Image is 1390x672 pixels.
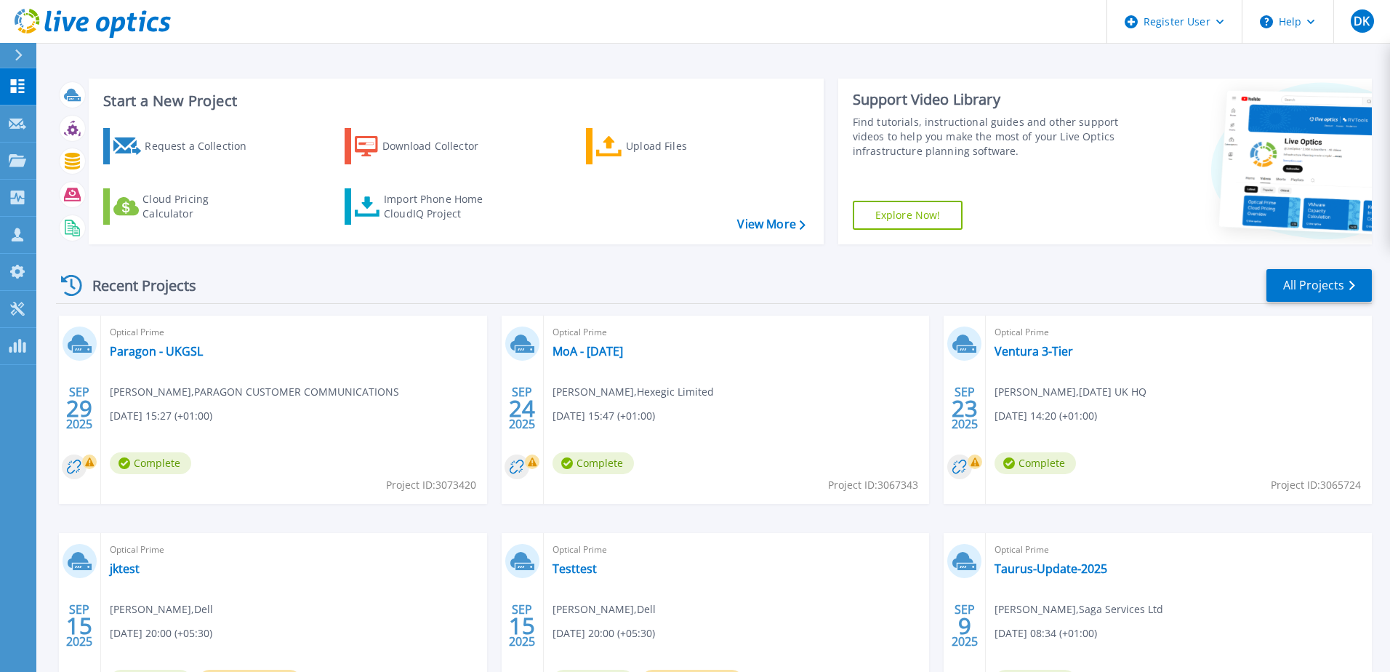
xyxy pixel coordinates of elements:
div: Cloud Pricing Calculator [142,192,259,221]
a: Explore Now! [853,201,963,230]
span: [DATE] 15:27 (+01:00) [110,408,212,424]
a: Request a Collection [103,128,265,164]
span: [PERSON_NAME] , Saga Services Ltd [995,601,1163,617]
span: [DATE] 14:20 (+01:00) [995,408,1097,424]
span: [PERSON_NAME] , PARAGON CUSTOMER COMMUNICATIONS [110,384,399,400]
span: Complete [995,452,1076,474]
div: SEP 2025 [65,382,93,435]
div: Recent Projects [56,268,216,303]
span: [DATE] 08:34 (+01:00) [995,625,1097,641]
span: DK [1354,15,1370,27]
a: jktest [110,561,140,576]
h3: Start a New Project [103,93,805,109]
span: Optical Prime [553,542,921,558]
span: 23 [952,402,978,415]
span: Project ID: 3073420 [386,477,476,493]
div: Download Collector [382,132,499,161]
a: All Projects [1266,269,1372,302]
div: SEP 2025 [951,599,979,652]
span: Optical Prime [110,324,478,340]
div: Import Phone Home CloudIQ Project [384,192,497,221]
a: Testtest [553,561,597,576]
span: 15 [509,620,535,632]
div: Upload Files [626,132,742,161]
a: Upload Files [586,128,748,164]
span: Project ID: 3065724 [1271,477,1361,493]
span: [DATE] 15:47 (+01:00) [553,408,655,424]
span: Optical Prime [553,324,921,340]
span: 15 [66,620,92,632]
span: [DATE] 20:00 (+05:30) [553,625,655,641]
span: 9 [958,620,971,632]
div: SEP 2025 [951,382,979,435]
span: [PERSON_NAME] , Hexegic Limited [553,384,714,400]
span: 29 [66,402,92,415]
a: Cloud Pricing Calculator [103,188,265,225]
span: Complete [553,452,634,474]
span: [PERSON_NAME] , Dell [110,601,213,617]
span: Optical Prime [110,542,478,558]
span: [DATE] 20:00 (+05:30) [110,625,212,641]
div: SEP 2025 [65,599,93,652]
a: View More [737,217,805,231]
div: Support Video Library [853,90,1125,109]
span: Complete [110,452,191,474]
div: SEP 2025 [508,382,536,435]
div: SEP 2025 [508,599,536,652]
a: MoA - [DATE] [553,344,623,359]
div: Find tutorials, instructional guides and other support videos to help you make the most of your L... [853,115,1125,159]
div: Request a Collection [145,132,261,161]
span: [PERSON_NAME] , Dell [553,601,656,617]
span: Optical Prime [995,324,1363,340]
a: Paragon - UKGSL [110,344,203,359]
a: Taurus-Update-2025 [995,561,1107,576]
span: [PERSON_NAME] , [DATE] UK HQ [995,384,1146,400]
a: Ventura 3-Tier [995,344,1073,359]
span: Project ID: 3067343 [828,477,918,493]
span: 24 [509,402,535,415]
a: Download Collector [345,128,507,164]
span: Optical Prime [995,542,1363,558]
